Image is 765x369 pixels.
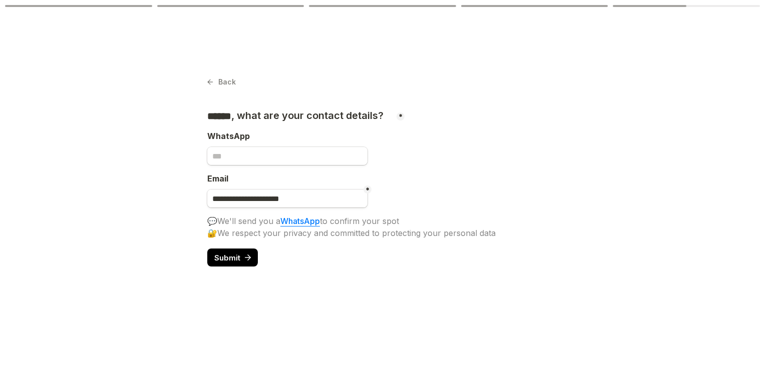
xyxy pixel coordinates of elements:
input: , what are your contact details? [207,147,367,165]
a: WhatsApp [280,216,320,226]
span: Submit [214,254,240,261]
span: We'll send you a [217,216,280,226]
input: Untitled email field [207,189,367,207]
div: 🔐 [207,227,558,239]
span: We respect your privacy and committed to protecting your personal data [217,228,496,238]
span: Email [207,173,228,183]
span: to confirm your spot [320,216,399,226]
button: Back [207,75,236,89]
span: 💬 [207,216,217,226]
span: Back [218,78,236,85]
span: WhatsApp [207,131,250,141]
h3: , what are your contact details? [207,109,386,122]
button: Submit [207,248,258,266]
